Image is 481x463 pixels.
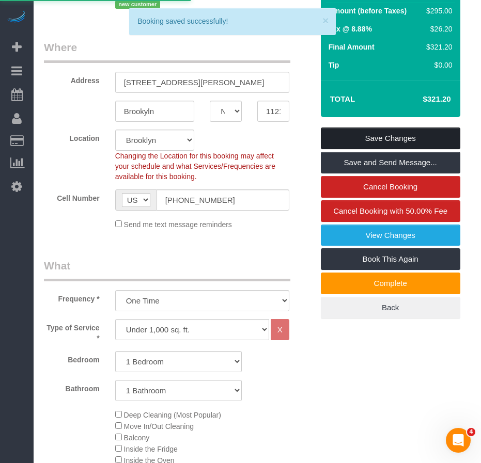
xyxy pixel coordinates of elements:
[115,101,195,122] input: City
[321,273,460,294] a: Complete
[157,189,289,211] input: Cell Number
[124,434,150,442] span: Balcony
[44,258,290,281] legend: What
[321,297,460,318] a: Back
[36,290,107,304] label: Frequency *
[467,428,475,436] span: 4
[257,101,289,122] input: Zip Code
[321,127,460,149] a: Save Changes
[115,152,276,181] span: Changing the Location for this booking may affect your schedule and what Services/Frequencies are...
[422,42,452,52] div: $321.20
[137,16,328,26] div: Booking saved successfully!
[321,200,460,222] a: Cancel Booking with 50.00% Fee
[322,15,329,26] button: ×
[124,422,194,430] span: Move In/Out Cleaning
[6,10,27,25] img: Automaid Logo
[321,248,460,270] a: Book This Again
[36,189,107,203] label: Cell Number
[36,319,107,343] label: Type of Service *
[422,24,452,34] div: $26.20
[422,60,452,70] div: $0.00
[333,206,447,215] span: Cancel Booking with 50.00% Fee
[115,1,160,9] span: new customer
[44,40,290,63] legend: Where
[321,225,460,246] a: View Changes
[321,176,460,198] a: Cancel Booking
[329,60,339,70] label: Tip
[329,6,407,16] label: Amount (before Taxes)
[422,6,452,16] div: $295.00
[124,411,221,419] span: Deep Cleaning (Most Popular)
[36,351,107,365] label: Bedroom
[124,220,232,229] span: Send me text message reminders
[36,72,107,86] label: Address
[446,428,471,453] iframe: Intercom live chat
[330,94,355,103] strong: Total
[36,130,107,143] label: Location
[329,42,375,52] label: Final Amount
[392,95,451,104] h4: $321.20
[329,24,372,34] label: Tax @ 8.88%
[124,445,178,453] span: Inside the Fridge
[36,380,107,394] label: Bathroom
[321,152,460,173] a: Save and Send Message...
